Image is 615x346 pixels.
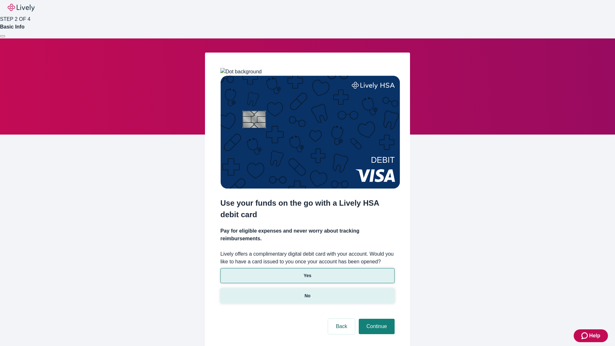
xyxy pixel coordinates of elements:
[220,197,395,220] h2: Use your funds on the go with a Lively HSA debit card
[589,332,600,340] span: Help
[220,227,395,243] h4: Pay for eligible expenses and never worry about tracking reimbursements.
[220,268,395,283] button: Yes
[305,292,311,299] p: No
[574,329,608,342] button: Zendesk support iconHelp
[581,332,589,340] svg: Zendesk support icon
[220,76,400,189] img: Debit card
[304,272,311,279] p: Yes
[220,250,395,266] label: Lively offers a complimentary digital debit card with your account. Would you like to have a card...
[359,319,395,334] button: Continue
[220,68,262,76] img: Dot background
[8,4,35,12] img: Lively
[220,288,395,303] button: No
[328,319,355,334] button: Back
